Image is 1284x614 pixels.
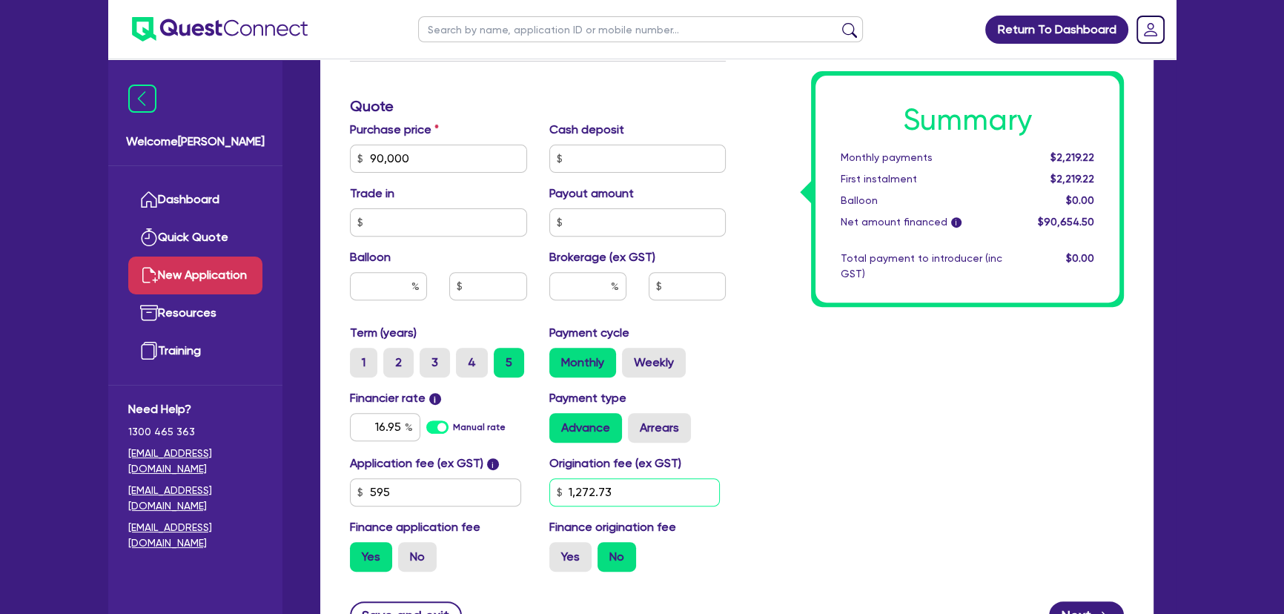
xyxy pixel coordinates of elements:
a: Resources [128,294,262,332]
span: 1300 465 363 [128,424,262,440]
label: Yes [549,542,592,572]
label: Brokerage (ex GST) [549,248,655,266]
span: i [429,393,441,405]
label: Advance [549,413,622,443]
span: $0.00 [1066,252,1094,264]
label: 2 [383,348,414,377]
label: Weekly [622,348,686,377]
span: $2,219.22 [1050,151,1094,163]
label: No [398,542,437,572]
label: Cash deposit [549,121,624,139]
label: Application fee (ex GST) [350,455,483,472]
label: Monthly [549,348,616,377]
label: Finance origination fee [549,518,676,536]
label: 1 [350,348,377,377]
label: Trade in [350,185,394,202]
label: 4 [456,348,488,377]
img: new-application [140,266,158,284]
label: Manual rate [453,420,506,434]
label: Yes [350,542,392,572]
a: [EMAIL_ADDRESS][DOMAIN_NAME] [128,520,262,551]
span: $90,654.50 [1038,216,1094,228]
a: [EMAIL_ADDRESS][DOMAIN_NAME] [128,483,262,514]
a: Dashboard [128,181,262,219]
img: resources [140,304,158,322]
div: Balloon [830,193,1013,208]
a: Dropdown toggle [1131,10,1170,49]
div: Monthly payments [830,150,1013,165]
span: Welcome [PERSON_NAME] [126,133,265,151]
span: $0.00 [1066,194,1094,206]
a: [EMAIL_ADDRESS][DOMAIN_NAME] [128,446,262,477]
span: Need Help? [128,400,262,418]
img: training [140,342,158,360]
h1: Summary [841,102,1094,138]
label: No [598,542,636,572]
span: i [951,218,962,228]
label: 3 [420,348,450,377]
h3: Quote [350,97,726,115]
input: Search by name, application ID or mobile number... [418,16,863,42]
div: First instalment [830,171,1013,187]
div: Net amount financed [830,214,1013,230]
label: Origination fee (ex GST) [549,455,681,472]
img: quest-connect-logo-blue [132,17,308,42]
span: i [487,458,499,470]
a: Return To Dashboard [985,16,1128,44]
label: Balloon [350,248,391,266]
div: Total payment to introducer (inc GST) [830,251,1013,282]
a: Training [128,332,262,370]
img: icon-menu-close [128,85,156,113]
label: Payment cycle [549,324,629,342]
a: New Application [128,257,262,294]
a: Quick Quote [128,219,262,257]
label: Purchase price [350,121,439,139]
label: Payment type [549,389,626,407]
label: Finance application fee [350,518,480,536]
label: Payout amount [549,185,634,202]
label: Term (years) [350,324,417,342]
label: 5 [494,348,524,377]
label: Arrears [628,413,691,443]
span: $2,219.22 [1050,173,1094,185]
img: quick-quote [140,228,158,246]
label: Financier rate [350,389,441,407]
